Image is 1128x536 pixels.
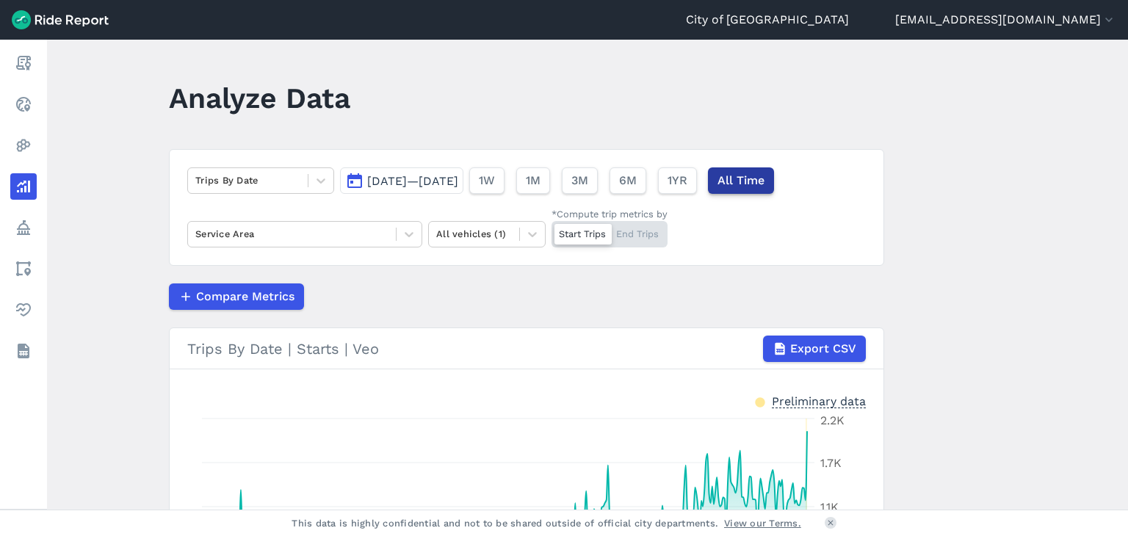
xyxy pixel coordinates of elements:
[895,11,1116,29] button: [EMAIL_ADDRESS][DOMAIN_NAME]
[10,214,37,241] a: Policy
[10,338,37,364] a: Datasets
[571,172,588,189] span: 3M
[187,336,866,362] div: Trips By Date | Starts | Veo
[169,78,350,118] h1: Analyze Data
[469,167,505,194] button: 1W
[169,283,304,310] button: Compare Metrics
[196,288,294,305] span: Compare Metrics
[562,167,598,194] button: 3M
[724,516,801,530] a: View our Terms.
[10,297,37,323] a: Health
[10,256,37,282] a: Areas
[10,132,37,159] a: Heatmaps
[668,172,687,189] span: 1YR
[610,167,646,194] button: 6M
[772,393,866,408] div: Preliminary data
[686,11,849,29] a: City of [GEOGRAPHIC_DATA]
[10,50,37,76] a: Report
[526,172,540,189] span: 1M
[10,173,37,200] a: Analyze
[10,91,37,117] a: Realtime
[717,172,764,189] span: All Time
[790,340,856,358] span: Export CSV
[340,167,463,194] button: [DATE]—[DATE]
[367,174,458,188] span: [DATE]—[DATE]
[658,167,697,194] button: 1YR
[763,336,866,362] button: Export CSV
[12,10,109,29] img: Ride Report
[619,172,637,189] span: 6M
[820,413,845,427] tspan: 2.2K
[479,172,495,189] span: 1W
[552,207,668,221] div: *Compute trip metrics by
[516,167,550,194] button: 1M
[820,500,839,514] tspan: 1.1K
[708,167,774,194] button: All Time
[820,456,842,470] tspan: 1.7K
